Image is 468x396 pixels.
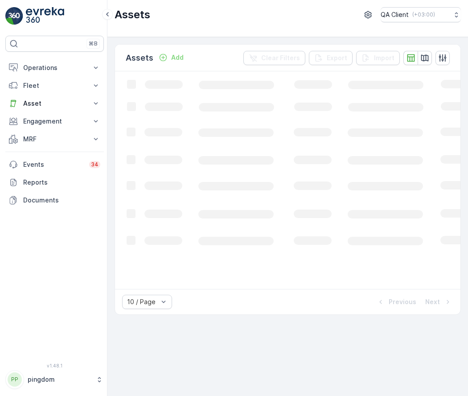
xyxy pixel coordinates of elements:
[23,63,86,72] p: Operations
[374,54,394,62] p: Import
[23,178,100,187] p: Reports
[424,297,453,307] button: Next
[5,370,104,389] button: PPpingdom
[23,160,84,169] p: Events
[5,191,104,209] a: Documents
[389,297,416,306] p: Previous
[375,297,417,307] button: Previous
[381,7,461,22] button: QA Client(+03:00)
[171,53,184,62] p: Add
[5,173,104,191] a: Reports
[5,156,104,173] a: Events34
[91,161,99,168] p: 34
[26,7,64,25] img: logo_light-DOdMpM7g.png
[5,59,104,77] button: Operations
[243,51,305,65] button: Clear Filters
[5,112,104,130] button: Engagement
[309,51,353,65] button: Export
[23,99,86,108] p: Asset
[28,375,91,384] p: pingdom
[356,51,400,65] button: Import
[412,11,435,18] p: ( +03:00 )
[5,363,104,368] span: v 1.48.1
[261,54,300,62] p: Clear Filters
[23,196,100,205] p: Documents
[425,297,440,306] p: Next
[155,52,187,63] button: Add
[115,8,150,22] p: Assets
[23,135,86,144] p: MRF
[23,81,86,90] p: Fleet
[8,372,22,387] div: PP
[23,117,86,126] p: Engagement
[327,54,347,62] p: Export
[5,77,104,95] button: Fleet
[5,130,104,148] button: MRF
[381,10,409,19] p: QA Client
[5,7,23,25] img: logo
[126,52,153,64] p: Assets
[5,95,104,112] button: Asset
[89,40,98,47] p: ⌘B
